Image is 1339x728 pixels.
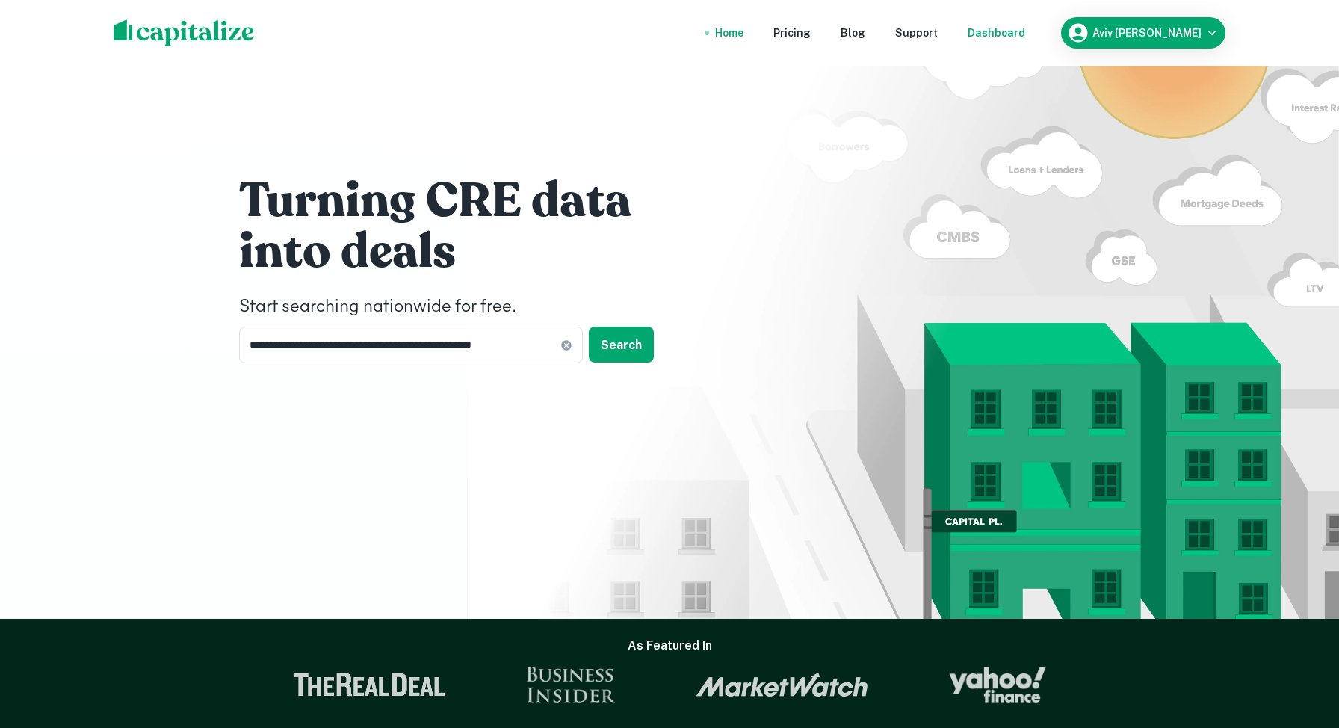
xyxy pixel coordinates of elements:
h4: Start searching nationwide for free. [239,294,687,321]
img: capitalize-logo.png [114,19,255,46]
img: The Real Deal [293,673,445,697]
a: Support [895,25,938,41]
img: Business Insider [526,667,616,703]
iframe: Chat Widget [1264,608,1339,680]
h1: into deals [239,222,687,282]
button: Aviv [PERSON_NAME] [1061,17,1225,49]
a: Dashboard [968,25,1025,41]
h1: Turning CRE data [239,171,687,231]
a: Home [715,25,743,41]
a: Blog [841,25,865,41]
img: Market Watch [696,672,868,697]
h6: Aviv [PERSON_NAME] [1092,28,1202,38]
button: Search [589,327,654,363]
h6: As Featured In [628,637,712,655]
a: Pricing [773,25,811,41]
img: Yahoo Finance [949,667,1046,703]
